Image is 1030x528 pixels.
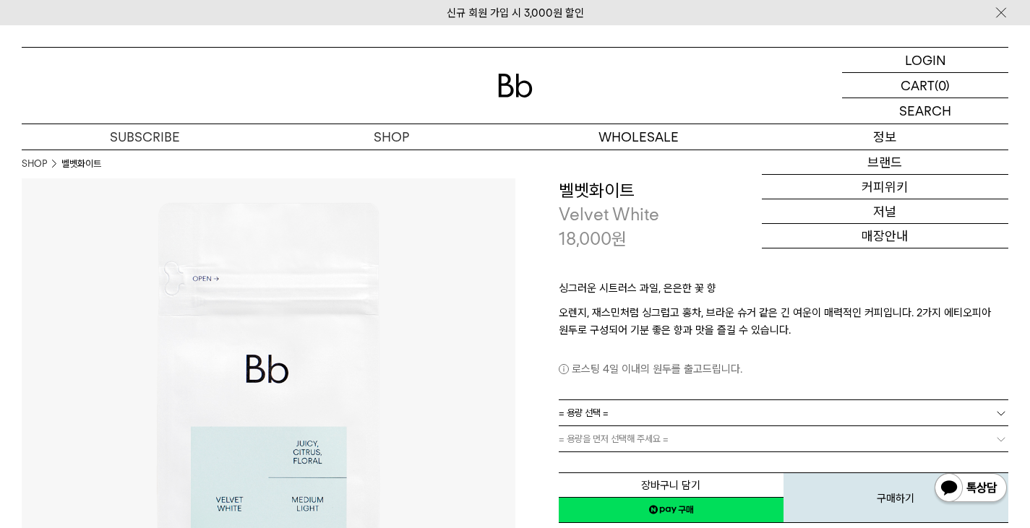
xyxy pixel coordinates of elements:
a: SHOP [22,157,47,171]
span: 원 [611,228,627,249]
img: 로고 [498,74,533,98]
span: = 용량을 먼저 선택해 주세요 = [559,426,669,451]
span: = 용량 선택 = [559,400,609,425]
p: 18,000 [559,227,627,251]
a: 매장안내 [762,224,1008,248]
img: 카카오톡 채널 1:1 채팅 버튼 [933,472,1008,506]
a: LOGIN [842,48,1008,73]
a: CART (0) [842,73,1008,98]
p: 로스팅 4일 이내의 원두를 출고드립니다. [559,360,1009,378]
p: (0) [935,73,950,98]
h3: 벨벳화이트 [559,178,1009,203]
a: 브랜드 [762,150,1008,175]
p: 싱그러운 시트러스 과일, 은은한 꽃 향 [559,280,1009,304]
p: 오렌지, 재스민처럼 싱그럽고 홍차, 브라운 슈거 같은 긴 여운이 매력적인 커피입니다. 2가지 에티오피아 원두로 구성되어 기분 좋은 향과 맛을 즐길 수 있습니다. [559,304,1009,339]
button: 장바구니 담기 [559,472,784,498]
a: 채용 [762,248,1008,273]
a: 새창 [559,497,784,523]
p: Velvet White [559,202,1009,227]
a: 신규 회원 가입 시 3,000원 할인 [447,7,584,20]
p: CART [901,73,935,98]
a: SHOP [268,124,515,150]
a: 커피위키 [762,175,1008,199]
p: LOGIN [905,48,946,72]
p: WHOLESALE [515,124,762,150]
button: 구매하기 [784,472,1008,523]
li: 벨벳화이트 [61,157,101,171]
a: 저널 [762,199,1008,224]
p: 정보 [762,124,1008,150]
p: SEARCH [899,98,951,124]
a: SUBSCRIBE [22,124,268,150]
